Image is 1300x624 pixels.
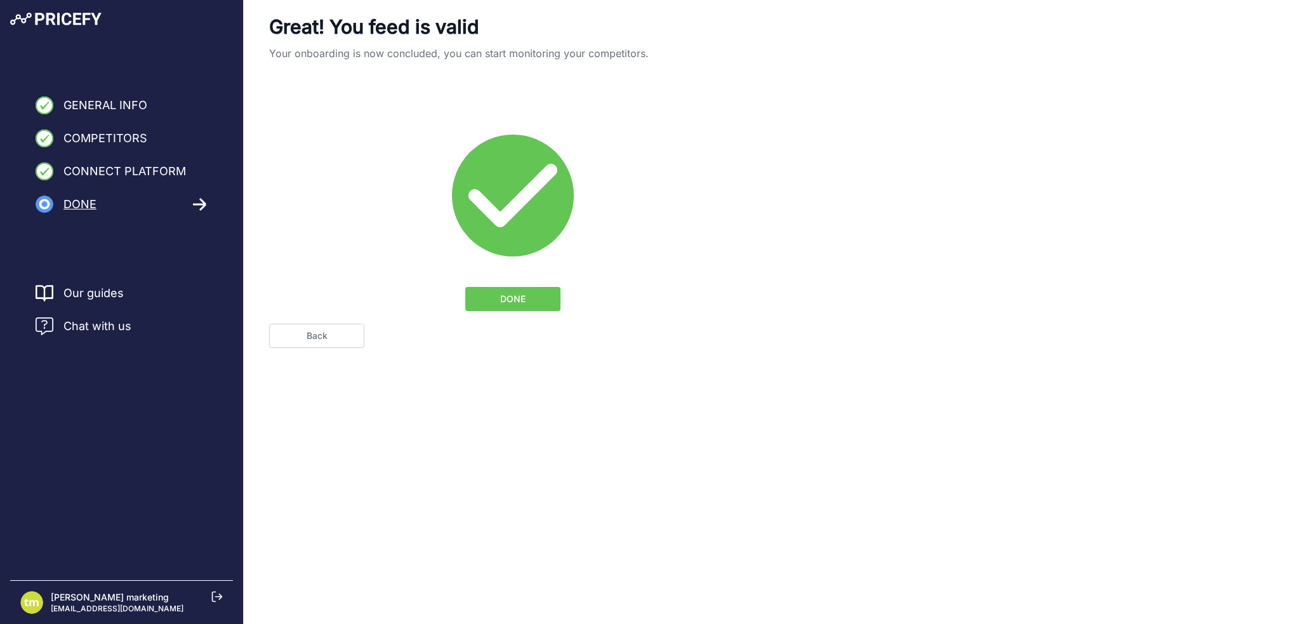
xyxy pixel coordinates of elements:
[36,317,131,335] a: Chat with us
[10,13,102,25] img: Pricefy Logo
[500,293,526,305] span: DONE
[63,317,131,335] span: Chat with us
[63,129,147,147] span: Competitors
[269,46,757,61] p: Your onboarding is now concluded, you can start monitoring your competitors.
[63,196,96,213] span: Done
[63,96,147,114] span: General Info
[63,284,124,302] a: Our guides
[269,15,757,38] p: Great! You feed is valid
[51,591,183,604] p: [PERSON_NAME] marketing
[269,324,364,348] a: Back
[465,287,560,311] button: DONE
[51,604,183,614] p: [EMAIL_ADDRESS][DOMAIN_NAME]
[63,163,186,180] span: Connect Platform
